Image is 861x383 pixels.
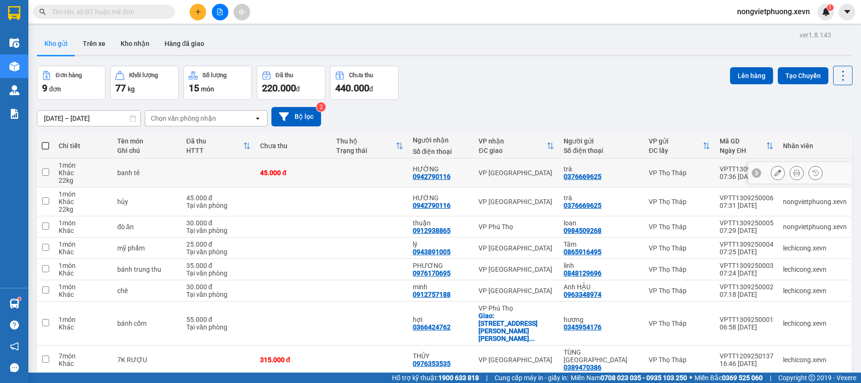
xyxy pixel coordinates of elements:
[529,335,535,342] span: ...
[564,202,601,209] div: 0376669625
[59,360,108,367] div: Khác
[720,194,774,202] div: VPTT1309250006
[564,147,639,154] div: Số điện thoại
[202,72,226,79] div: Số lượng
[695,373,763,383] span: Miền Bắc
[59,142,108,150] div: Chi tiết
[117,356,177,364] div: 7K RƯỢU
[183,66,252,100] button: Số lượng15món
[59,161,108,169] div: 1 món
[722,374,763,382] strong: 0369 525 060
[9,38,19,48] img: warehouse-icon
[413,202,451,209] div: 0942790116
[720,147,766,154] div: Ngày ĐH
[715,134,778,159] th: Toggle SortBy
[783,198,847,205] div: nongvietphuong.xevn
[720,262,774,269] div: VPTT1309250003
[186,227,251,234] div: Tại văn phòng
[413,136,470,144] div: Người nhận
[186,219,251,227] div: 30.000 đ
[564,283,639,291] div: Anh HẬU
[59,262,108,269] div: 1 món
[151,114,216,123] div: Chọn văn phòng nhận
[730,6,818,18] span: nongvietphuong.xevn
[843,8,852,16] span: caret-down
[296,85,300,93] span: đ
[720,240,774,248] div: VPTT1309250004
[59,291,108,298] div: Khác
[49,85,61,93] span: đơn
[478,169,554,177] div: VP [GEOGRAPHIC_DATA]
[413,148,470,155] div: Số điện thoại
[413,173,451,180] div: 0942790116
[720,173,774,180] div: 07:36 [DATE]
[117,223,177,231] div: đò ăn
[413,283,470,291] div: minh
[212,4,228,20] button: file-add
[201,85,214,93] span: món
[59,240,108,248] div: 1 món
[413,291,451,298] div: 0912757188
[478,356,554,364] div: VP [GEOGRAPHIC_DATA]
[59,219,108,227] div: 1 món
[190,4,206,20] button: plus
[336,137,395,145] div: Thu hộ
[59,227,108,234] div: Khác
[8,6,20,20] img: logo-vxr
[413,227,451,234] div: 0912938865
[564,364,601,371] div: 0389470386
[189,82,199,94] span: 15
[783,142,847,150] div: Nhân viên
[571,373,687,383] span: Miền Nam
[839,4,855,20] button: caret-down
[9,299,19,309] img: warehouse-icon
[478,287,554,294] div: VP [GEOGRAPHIC_DATA]
[186,194,251,202] div: 45.000 đ
[369,85,373,93] span: đ
[564,291,601,298] div: 0963348974
[564,348,639,364] div: TÙNG HÀ NỘI
[720,291,774,298] div: 07:18 [DATE]
[59,190,108,198] div: 1 món
[478,312,554,342] div: Giao: 19 Nguyễn Khuyến, Ph.Âu Cơ, Phú Thọ, Việt Nam
[564,137,639,145] div: Người gửi
[117,169,177,177] div: banh tẻ
[59,205,108,213] div: 22 kg
[649,320,710,327] div: VP Thọ Tháp
[117,287,177,294] div: chè
[564,248,601,256] div: 0865916495
[117,266,177,273] div: bánh trung thu
[9,85,19,95] img: warehouse-icon
[113,32,157,55] button: Kho nhận
[649,356,710,364] div: VP Thọ Tháp
[186,240,251,248] div: 25.000 đ
[413,323,451,331] div: 0366424762
[649,147,703,154] div: ĐC lấy
[720,316,774,323] div: VPTT1309250001
[413,352,470,360] div: THỦY
[783,223,847,231] div: nongvietphuong.xevn
[689,376,692,380] span: ⚪️
[59,248,108,256] div: Khác
[564,269,601,277] div: 0848129696
[186,202,251,209] div: Tại văn phòng
[18,297,21,300] sup: 1
[649,223,710,231] div: VP Thọ Tháp
[474,134,559,159] th: Toggle SortBy
[10,321,19,330] span: question-circle
[828,4,832,11] span: 1
[720,227,774,234] div: 07:29 [DATE]
[110,66,179,100] button: Khối lượng77kg
[260,169,327,177] div: 45.000 đ
[720,360,774,367] div: 16:46 [DATE]
[157,32,212,55] button: Hàng đã giao
[649,287,710,294] div: VP Thọ Tháp
[800,30,831,40] div: ver 1.8.143
[564,219,639,227] div: loan
[217,9,223,15] span: file-add
[478,244,554,252] div: VP [GEOGRAPHIC_DATA]
[9,109,19,119] img: solution-icon
[260,142,327,150] div: Chưa thu
[478,198,554,205] div: VP [GEOGRAPHIC_DATA]
[564,173,601,180] div: 0376669625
